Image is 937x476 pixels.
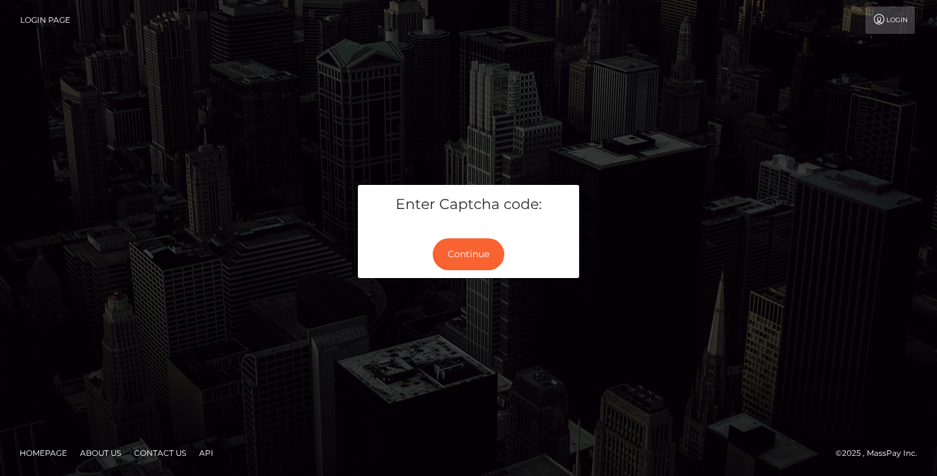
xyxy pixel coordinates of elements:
[20,7,70,34] a: Login Page
[368,195,569,215] h5: Enter Captcha code:
[75,443,126,463] a: About Us
[129,443,191,463] a: Contact Us
[14,443,72,463] a: Homepage
[865,7,915,34] a: Login
[835,446,927,460] div: © 2025 , MassPay Inc.
[433,238,504,270] button: Continue
[194,443,219,463] a: API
